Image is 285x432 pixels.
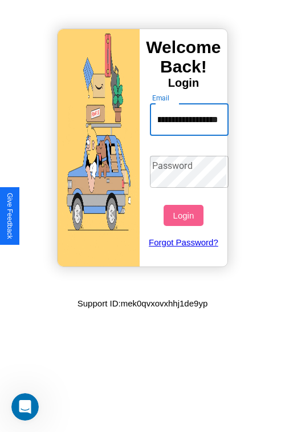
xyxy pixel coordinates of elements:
[140,38,227,76] h3: Welcome Back!
[78,296,207,311] p: Support ID: mek0qvxovxhhj1de9yp
[58,29,140,267] img: gif
[6,193,14,239] div: Give Feedback
[140,76,227,90] h4: Login
[11,393,39,421] iframe: Intercom live chat
[152,93,170,103] label: Email
[164,205,203,226] button: Login
[144,226,223,259] a: Forgot Password?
